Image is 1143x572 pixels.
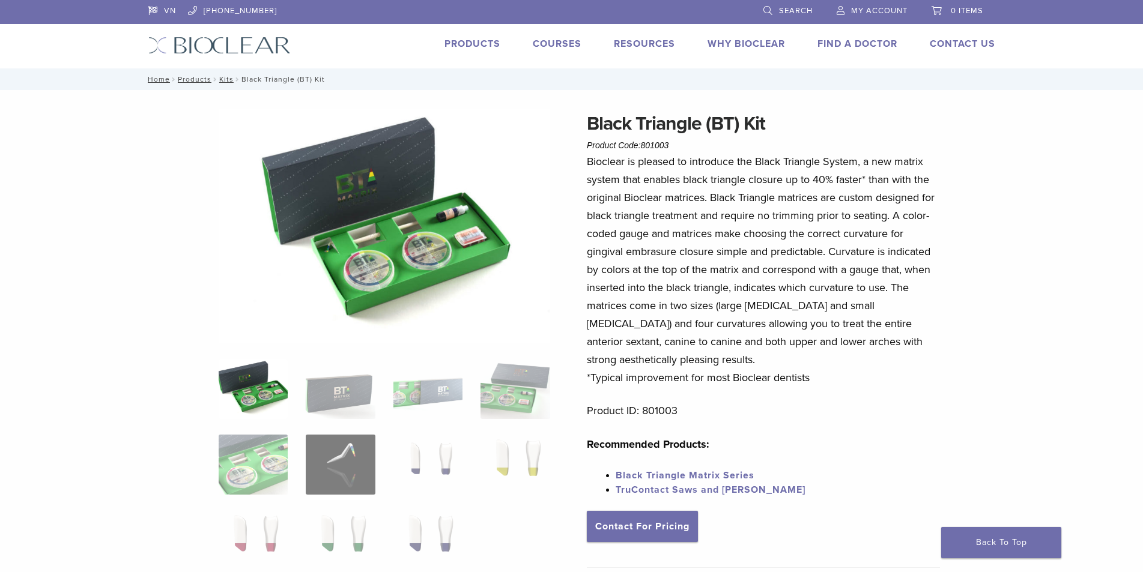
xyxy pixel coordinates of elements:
[481,359,550,419] img: Black Triangle (BT) Kit - Image 4
[219,510,288,570] img: Black Triangle (BT) Kit - Image 9
[587,438,709,451] strong: Recommended Products:
[219,75,234,83] a: Kits
[587,109,940,138] h1: Black Triangle (BT) Kit
[393,359,462,419] img: Black Triangle (BT) Kit - Image 3
[393,435,462,495] img: Black Triangle (BT) Kit - Image 7
[587,140,669,150] span: Product Code:
[306,510,375,570] img: Black Triangle (BT) Kit - Image 10
[219,109,550,343] img: Intro Black Triangle Kit-6 - Copy
[219,435,288,495] img: Black Triangle (BT) Kit - Image 5
[641,140,669,150] span: 801003
[148,37,291,54] img: Bioclear
[614,38,675,50] a: Resources
[779,6,813,16] span: Search
[170,76,178,82] span: /
[234,76,241,82] span: /
[587,511,698,542] a: Contact For Pricing
[930,38,995,50] a: Contact Us
[616,469,754,481] a: Black Triangle Matrix Series
[587,402,940,420] p: Product ID: 801003
[139,68,1004,90] nav: Black Triangle (BT) Kit
[444,38,500,50] a: Products
[533,38,581,50] a: Courses
[708,38,785,50] a: Why Bioclear
[587,152,940,387] p: Bioclear is pleased to introduce the Black Triangle System, a new matrix system that enables blac...
[178,75,211,83] a: Products
[616,484,805,496] a: TruContact Saws and [PERSON_NAME]
[851,6,908,16] span: My Account
[941,527,1061,558] a: Back To Top
[306,359,375,419] img: Black Triangle (BT) Kit - Image 2
[211,76,219,82] span: /
[817,38,897,50] a: Find A Doctor
[219,359,288,419] img: Intro-Black-Triangle-Kit-6-Copy-e1548792917662-324x324.jpg
[144,75,170,83] a: Home
[306,435,375,495] img: Black Triangle (BT) Kit - Image 6
[393,510,462,570] img: Black Triangle (BT) Kit - Image 11
[481,435,550,495] img: Black Triangle (BT) Kit - Image 8
[951,6,983,16] span: 0 items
